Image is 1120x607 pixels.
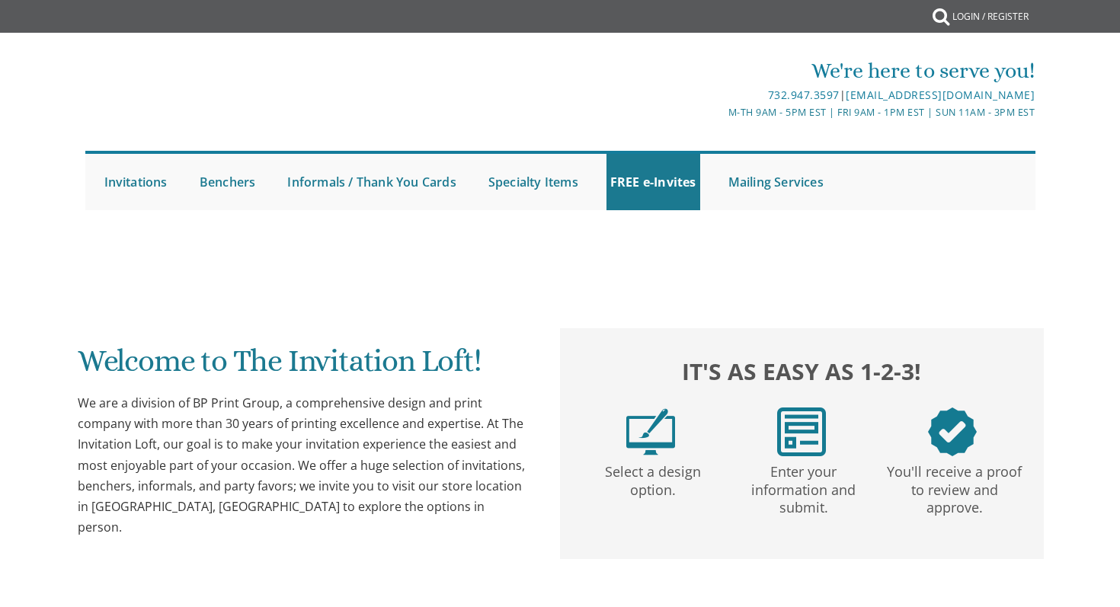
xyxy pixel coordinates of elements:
a: Mailing Services [725,154,827,210]
a: 732.947.3597 [768,88,840,102]
a: Invitations [101,154,171,210]
a: Informals / Thank You Cards [283,154,459,210]
img: step2.png [777,407,826,456]
div: We are a division of BP Print Group, a comprehensive design and print company with more than 30 y... [78,393,530,538]
p: Enter your information and submit. [731,456,876,517]
img: step3.png [928,407,977,456]
a: Specialty Items [485,154,582,210]
a: Benchers [196,154,260,210]
a: FREE e-Invites [606,154,700,210]
div: M-Th 9am - 5pm EST | Fri 9am - 1pm EST | Sun 11am - 3pm EST [402,104,1035,120]
p: You'll receive a proof to review and approve. [882,456,1027,517]
img: step1.png [626,407,675,456]
p: Select a design option. [581,456,725,500]
div: We're here to serve you! [402,56,1035,86]
h1: Welcome to The Invitation Loft! [78,344,530,389]
a: [EMAIL_ADDRESS][DOMAIN_NAME] [846,88,1035,102]
div: | [402,86,1035,104]
h2: It's as easy as 1-2-3! [575,354,1028,388]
